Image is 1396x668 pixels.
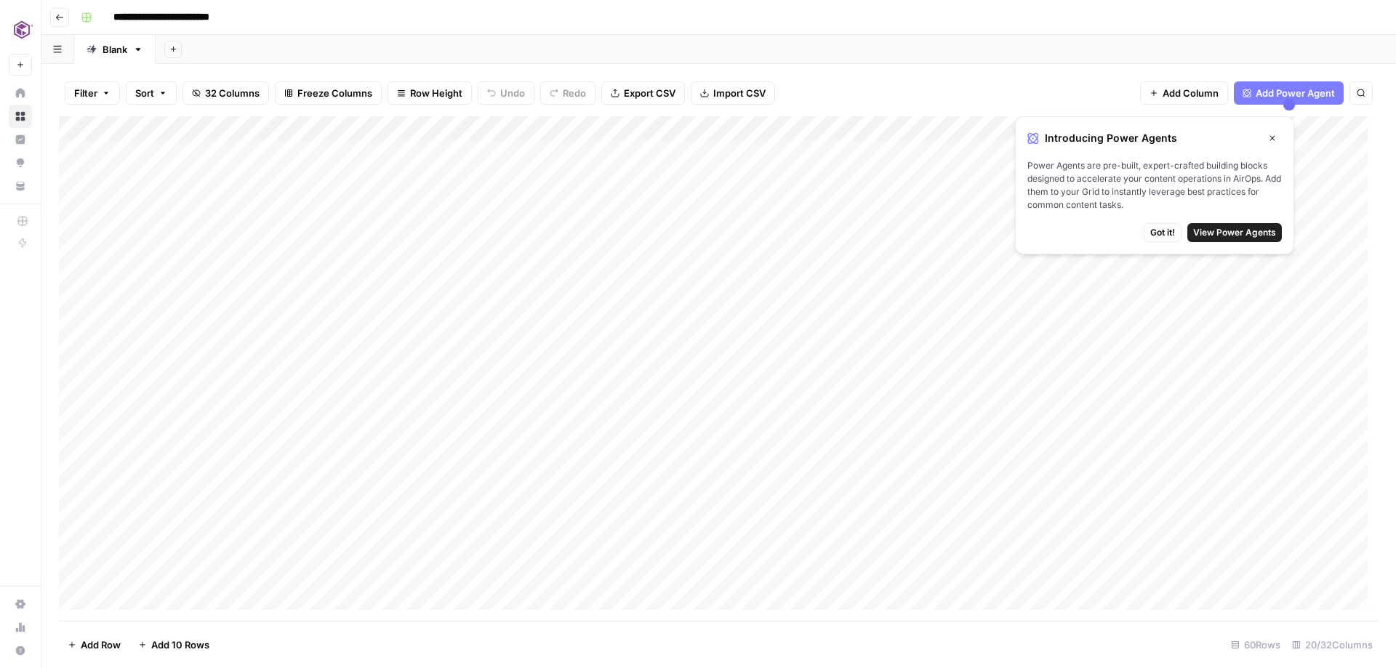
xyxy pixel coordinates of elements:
span: Got it! [1150,226,1175,239]
div: 20/32 Columns [1286,633,1379,656]
button: Add Power Agent [1234,81,1344,105]
span: Add 10 Rows [151,637,209,652]
button: View Power Agents [1187,223,1282,242]
span: Filter [74,86,97,100]
a: Opportunities [9,151,32,174]
span: Add Row [81,637,121,652]
button: Import CSV [691,81,775,105]
button: 32 Columns [182,81,269,105]
a: Your Data [9,174,32,198]
img: Commvault Logo [9,17,35,43]
span: Redo [563,86,586,100]
button: Freeze Columns [275,81,382,105]
div: Blank [103,42,127,57]
span: Undo [500,86,525,100]
span: Row Height [410,86,462,100]
span: Import CSV [713,86,766,100]
span: Freeze Columns [297,86,372,100]
div: 60 Rows [1225,633,1286,656]
div: Introducing Power Agents [1027,129,1282,148]
button: Filter [65,81,120,105]
button: Row Height [388,81,472,105]
a: Home [9,81,32,105]
span: Power Agents are pre-built, expert-crafted building blocks designed to accelerate your content op... [1027,159,1282,212]
a: Blank [74,35,156,64]
span: View Power Agents [1193,226,1276,239]
button: Help + Support [9,639,32,662]
button: Undo [478,81,534,105]
a: Browse [9,105,32,128]
button: Got it! [1144,223,1182,242]
span: Add Column [1163,86,1219,100]
button: Add 10 Rows [129,633,218,656]
button: Workspace: Commvault [9,12,32,48]
button: Redo [540,81,595,105]
button: Export CSV [601,81,685,105]
span: Add Power Agent [1256,86,1335,100]
a: Insights [9,128,32,151]
a: Usage [9,616,32,639]
span: Export CSV [624,86,675,100]
button: Add Row [59,633,129,656]
a: Settings [9,592,32,616]
button: Add Column [1140,81,1228,105]
button: Sort [126,81,177,105]
span: 32 Columns [205,86,260,100]
span: Sort [135,86,154,100]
